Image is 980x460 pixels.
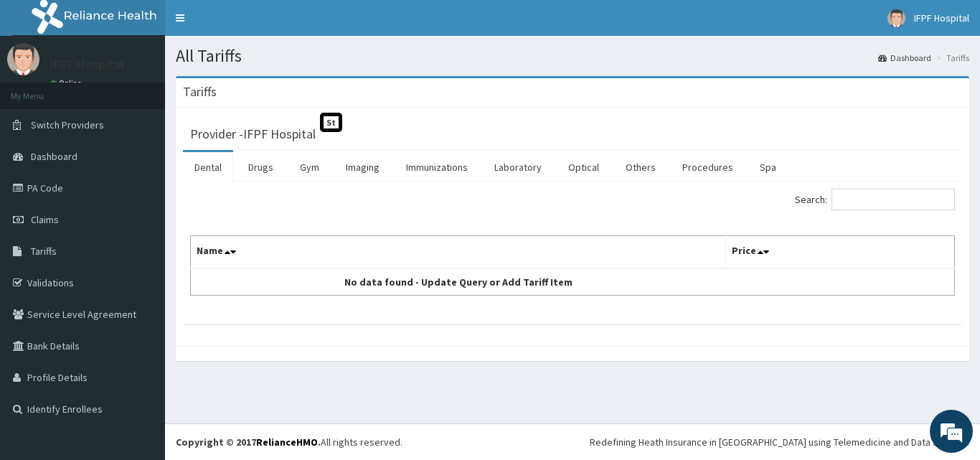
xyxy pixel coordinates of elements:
[614,152,667,182] a: Others
[31,150,77,163] span: Dashboard
[914,11,969,24] span: IFPF Hospital
[237,152,285,182] a: Drugs
[557,152,611,182] a: Optical
[748,152,788,182] a: Spa
[31,213,59,226] span: Claims
[887,9,905,27] img: User Image
[256,436,318,449] a: RelianceHMO
[395,152,479,182] a: Immunizations
[590,435,969,449] div: Redefining Heath Insurance in [GEOGRAPHIC_DATA] using Telemedicine and Data Science!
[933,52,969,64] li: Tariffs
[183,152,233,182] a: Dental
[878,52,931,64] a: Dashboard
[176,47,969,65] h1: All Tariffs
[725,236,955,269] th: Price
[7,43,39,75] img: User Image
[183,85,217,98] h3: Tariffs
[320,113,342,132] span: St
[831,189,955,210] input: Search:
[483,152,553,182] a: Laboratory
[50,78,85,88] a: Online
[795,189,955,210] label: Search:
[191,236,726,269] th: Name
[165,423,980,460] footer: All rights reserved.
[50,58,124,71] p: IFPF Hospital
[31,118,104,131] span: Switch Providers
[31,245,57,258] span: Tariffs
[671,152,745,182] a: Procedures
[288,152,331,182] a: Gym
[191,268,726,296] td: No data found - Update Query or Add Tariff Item
[190,128,316,141] h3: Provider - IFPF Hospital
[176,436,321,449] strong: Copyright © 2017 .
[334,152,391,182] a: Imaging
